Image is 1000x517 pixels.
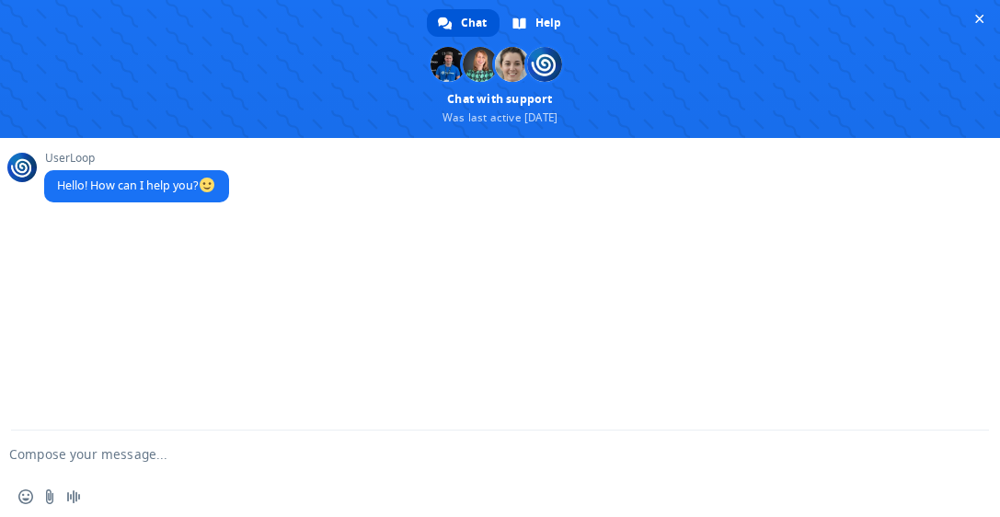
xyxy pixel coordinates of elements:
textarea: Compose your message... [9,446,932,463]
div: Help [501,9,574,37]
div: Chat [427,9,500,37]
span: UserLoop [44,152,229,165]
span: Hello! How can I help you? [57,178,216,193]
span: Chat [461,9,487,37]
span: Insert an emoji [18,489,33,504]
span: Send a file [42,489,57,504]
span: Help [535,9,561,37]
span: Close chat [970,9,989,29]
span: Audio message [66,489,81,504]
